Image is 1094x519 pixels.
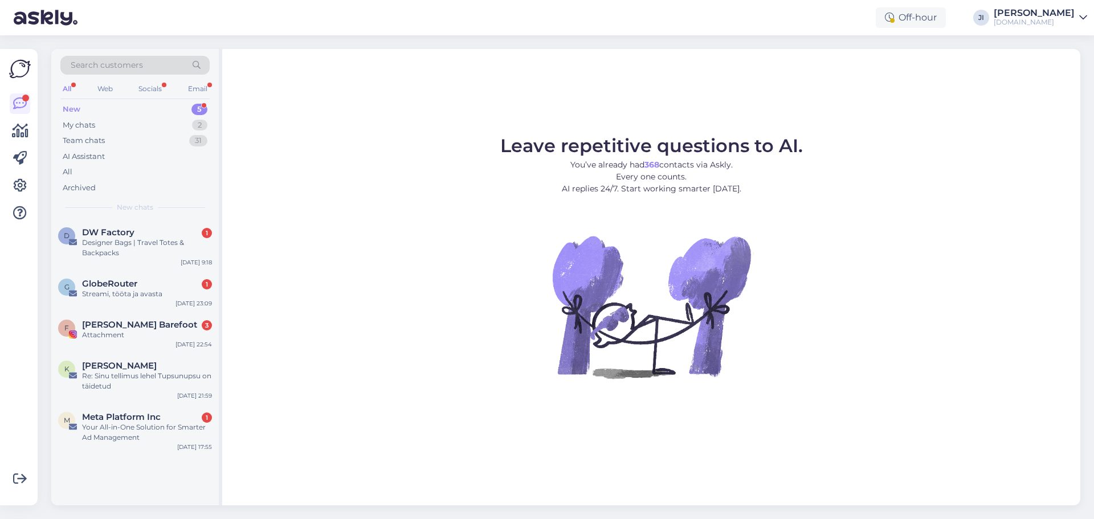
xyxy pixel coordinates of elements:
[181,258,212,267] div: [DATE] 9:18
[9,58,31,80] img: Askly Logo
[994,9,1087,27] a: [PERSON_NAME][DOMAIN_NAME]
[64,231,70,240] span: D
[64,365,70,373] span: K
[117,202,153,212] span: New chats
[189,135,207,146] div: 31
[177,391,212,400] div: [DATE] 21:59
[82,320,197,330] span: Freet Barefoot
[500,134,803,157] span: Leave repetitive questions to AI.
[202,320,212,330] div: 3
[63,151,105,162] div: AI Assistant
[644,160,659,170] b: 368
[63,120,95,131] div: My chats
[63,166,72,178] div: All
[202,279,212,289] div: 1
[82,279,137,289] span: GlobeRouter
[500,159,803,195] p: You’ve already had contacts via Askly. Every one counts. AI replies 24/7. Start working smarter [...
[60,81,74,96] div: All
[95,81,115,96] div: Web
[973,10,989,26] div: JI
[64,324,69,332] span: F
[202,228,212,238] div: 1
[994,18,1075,27] div: [DOMAIN_NAME]
[64,283,70,291] span: G
[202,412,212,423] div: 1
[63,135,105,146] div: Team chats
[64,416,70,424] span: M
[82,238,212,258] div: Designer Bags | Travel Totes & Backpacks
[994,9,1075,18] div: [PERSON_NAME]
[63,104,80,115] div: New
[63,182,96,194] div: Archived
[192,120,207,131] div: 2
[82,371,212,391] div: Re: Sinu tellimus lehel Tupsunupsu on täidetud
[186,81,210,96] div: Email
[177,443,212,451] div: [DATE] 17:55
[82,227,134,238] span: DW Factory
[82,330,212,340] div: Attachment
[82,422,212,443] div: Your All-in-One Solution for Smarter Ad Management
[82,289,212,299] div: Streami, tööta ja avasta
[71,59,143,71] span: Search customers
[876,7,946,28] div: Off-hour
[82,412,161,422] span: Meta Platform Inc
[191,104,207,115] div: 5
[175,340,212,349] div: [DATE] 22:54
[175,299,212,308] div: [DATE] 23:09
[82,361,157,371] span: Kerstin Metsla
[549,204,754,409] img: No Chat active
[136,81,164,96] div: Socials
